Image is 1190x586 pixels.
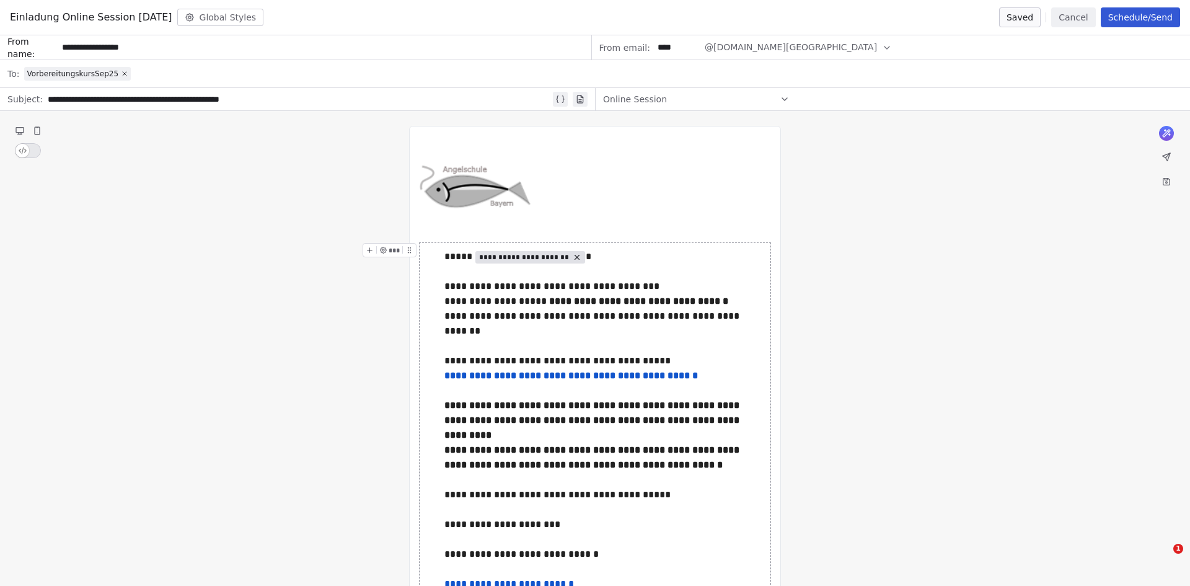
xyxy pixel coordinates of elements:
button: Cancel [1051,7,1095,27]
span: From email: [599,42,650,54]
button: Saved [999,7,1041,27]
iframe: Intercom live chat [1148,544,1178,574]
span: From name: [7,35,57,60]
button: Global Styles [177,9,264,26]
span: Subject: [7,93,43,109]
span: Einladung Online Session [DATE] [10,10,172,25]
span: Online Session [603,93,667,105]
span: 1 [1173,544,1183,554]
button: Schedule/Send [1101,7,1180,27]
span: VorbereitungskursSep25 [27,69,118,79]
span: @[DOMAIN_NAME][GEOGRAPHIC_DATA] [705,41,877,54]
span: To: [7,68,19,80]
